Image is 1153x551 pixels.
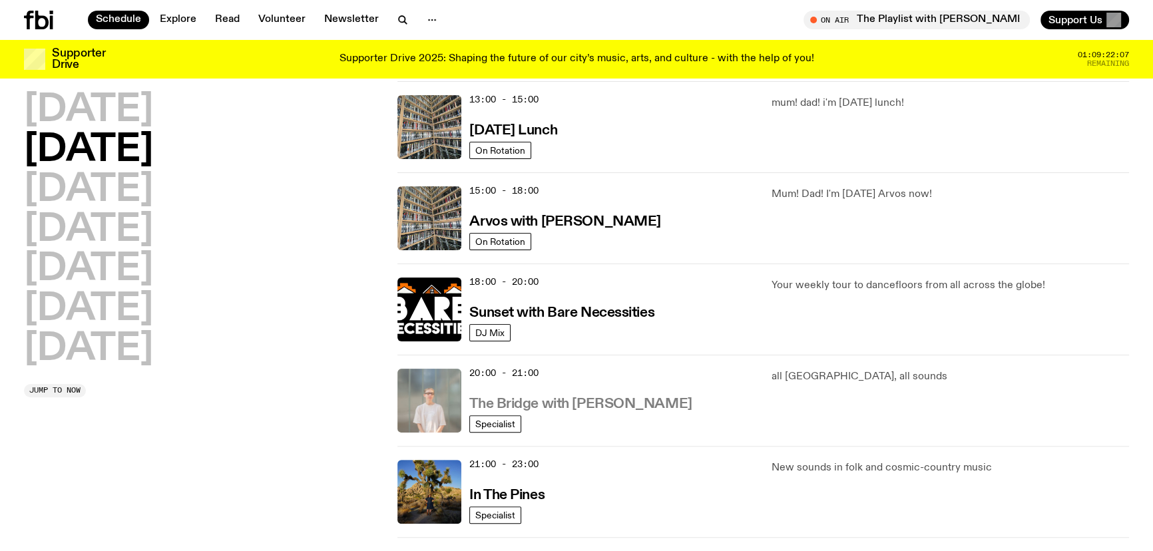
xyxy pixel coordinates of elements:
[469,415,521,433] a: Specialist
[24,212,153,249] button: [DATE]
[24,172,153,209] button: [DATE]
[1078,51,1129,59] span: 01:09:22:07
[1048,14,1102,26] span: Support Us
[24,291,153,328] button: [DATE]
[250,11,314,29] a: Volunteer
[397,277,461,341] img: Bare Necessities
[316,11,387,29] a: Newsletter
[24,384,86,397] button: Jump to now
[24,331,153,368] button: [DATE]
[772,277,1129,293] p: Your weekly tour to dancefloors from all across the globe!
[397,95,461,159] img: A corner shot of the fbi music library
[469,486,545,502] a: In The Pines
[469,233,531,250] a: On Rotation
[88,11,149,29] a: Schedule
[475,510,515,520] span: Specialist
[469,367,539,379] span: 20:00 - 21:00
[469,93,539,106] span: 13:00 - 15:00
[469,397,692,411] h3: The Bridge with [PERSON_NAME]
[804,11,1030,29] button: On AirThe Playlist with [PERSON_NAME] and [PERSON_NAME]
[772,95,1129,111] p: mum! dad! i'm [DATE] lunch!
[475,419,515,429] span: Specialist
[475,327,505,337] span: DJ Mix
[340,53,814,65] p: Supporter Drive 2025: Shaping the future of our city’s music, arts, and culture - with the help o...
[469,212,660,229] a: Arvos with [PERSON_NAME]
[24,251,153,288] button: [DATE]
[772,460,1129,476] p: New sounds in folk and cosmic-country music
[469,306,654,320] h3: Sunset with Bare Necessities
[29,387,81,394] span: Jump to now
[469,121,557,138] a: [DATE] Lunch
[397,369,461,433] img: Mara stands in front of a frosted glass wall wearing a cream coloured t-shirt and black glasses. ...
[1040,11,1129,29] button: Support Us
[469,395,692,411] a: The Bridge with [PERSON_NAME]
[469,275,539,288] span: 18:00 - 20:00
[24,92,153,129] button: [DATE]
[152,11,204,29] a: Explore
[469,303,654,320] a: Sunset with Bare Necessities
[397,460,461,524] img: Johanna stands in the middle distance amongst a desert scene with large cacti and trees. She is w...
[24,132,153,169] button: [DATE]
[469,488,545,502] h3: In The Pines
[469,142,531,159] a: On Rotation
[469,458,539,470] span: 21:00 - 23:00
[207,11,248,29] a: Read
[397,186,461,250] img: A corner shot of the fbi music library
[475,236,525,246] span: On Rotation
[469,184,539,197] span: 15:00 - 18:00
[772,369,1129,385] p: all [GEOGRAPHIC_DATA], all sounds
[1087,60,1129,67] span: Remaining
[475,145,525,155] span: On Rotation
[772,186,1129,202] p: Mum! Dad! I'm [DATE] Arvos now!
[469,506,521,524] a: Specialist
[469,215,660,229] h3: Arvos with [PERSON_NAME]
[469,124,557,138] h3: [DATE] Lunch
[52,48,105,71] h3: Supporter Drive
[469,324,511,341] a: DJ Mix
